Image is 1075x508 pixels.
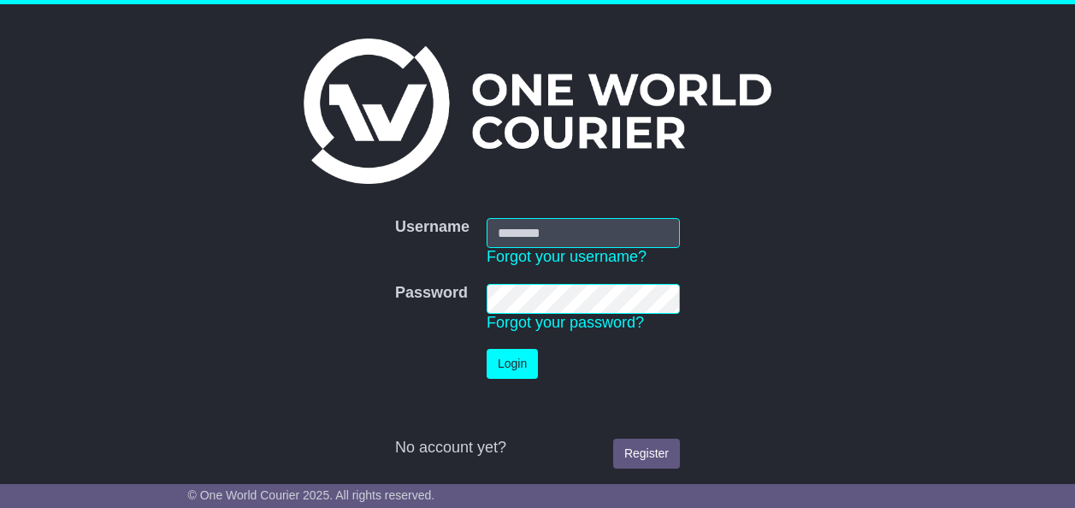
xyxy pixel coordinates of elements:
[188,488,435,502] span: © One World Courier 2025. All rights reserved.
[304,38,771,184] img: One World
[395,439,680,458] div: No account yet?
[487,314,644,331] a: Forgot your password?
[487,248,647,265] a: Forgot your username?
[487,349,538,379] button: Login
[395,218,470,237] label: Username
[395,284,468,303] label: Password
[613,439,680,469] a: Register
